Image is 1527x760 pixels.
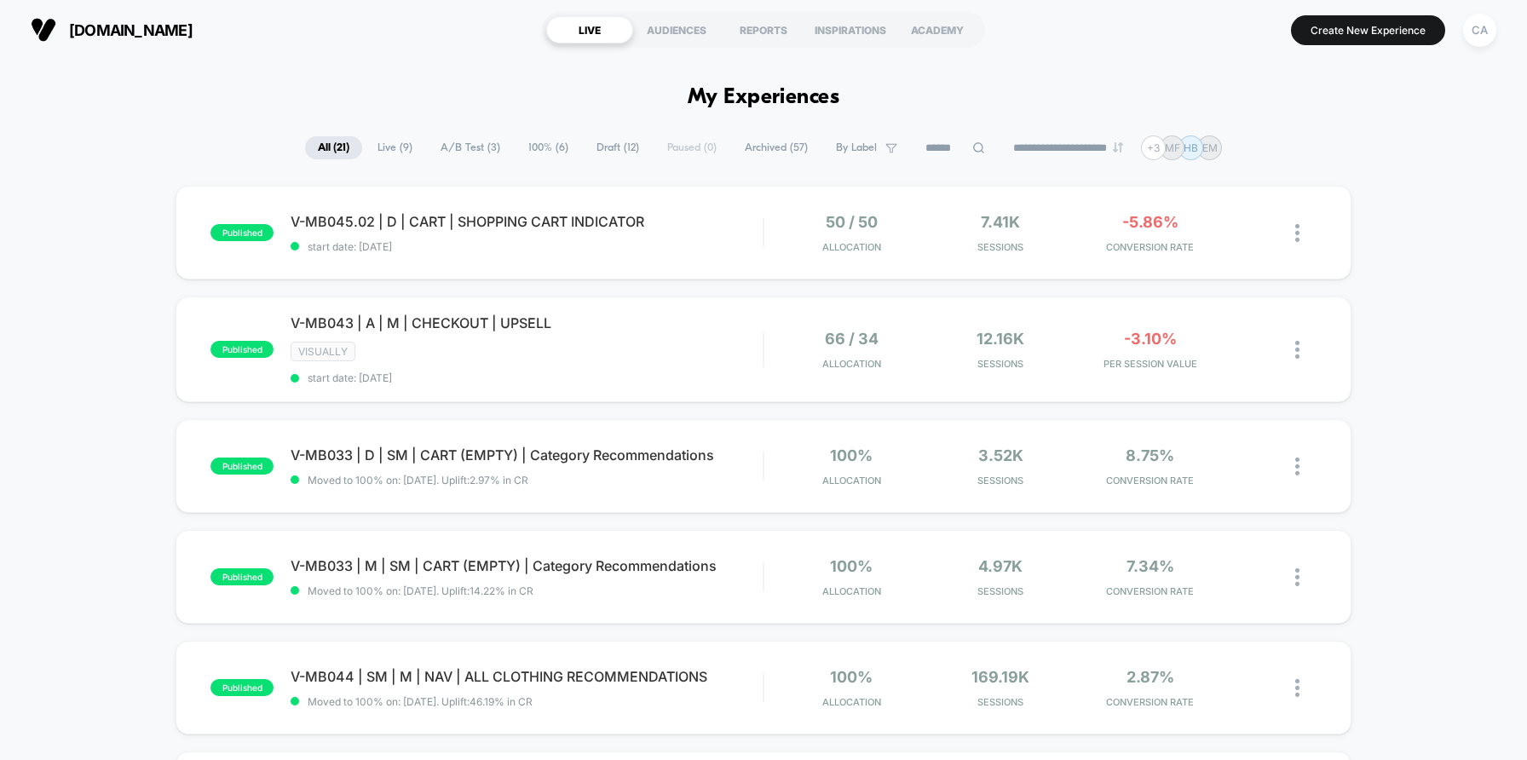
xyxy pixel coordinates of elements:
[822,358,881,370] span: Allocation
[210,224,274,241] span: published
[291,371,763,384] span: start date: [DATE]
[1127,557,1174,575] span: 7.34%
[1295,224,1299,242] img: close
[305,136,362,159] span: All ( 21 )
[584,136,652,159] span: Draft ( 12 )
[830,557,873,575] span: 100%
[546,16,633,43] div: LIVE
[931,358,1071,370] span: Sessions
[822,475,881,487] span: Allocation
[931,696,1071,708] span: Sessions
[308,695,533,708] span: Moved to 100% on: [DATE] . Uplift: 46.19% in CR
[971,668,1029,686] span: 169.19k
[894,16,981,43] div: ACADEMY
[826,213,878,231] span: 50 / 50
[1295,568,1299,586] img: close
[931,475,1071,487] span: Sessions
[1295,341,1299,359] img: close
[1295,458,1299,475] img: close
[516,136,581,159] span: 100% ( 6 )
[69,21,193,39] span: [DOMAIN_NAME]
[720,16,807,43] div: REPORTS
[308,474,528,487] span: Moved to 100% on: [DATE] . Uplift: 2.97% in CR
[1080,241,1220,253] span: CONVERSION RATE
[931,585,1071,597] span: Sessions
[291,668,763,685] span: V-MB044 | SM | M | NAV | ALL CLOTHING RECOMMENDATIONS
[291,342,355,361] span: VISUALLY
[977,330,1024,348] span: 12.16k
[1295,679,1299,697] img: close
[807,16,894,43] div: INSPIRATIONS
[830,446,873,464] span: 100%
[825,330,879,348] span: 66 / 34
[210,458,274,475] span: published
[1080,475,1220,487] span: CONVERSION RATE
[1141,135,1166,160] div: + 3
[31,17,56,43] img: Visually logo
[308,584,533,597] span: Moved to 100% on: [DATE] . Uplift: 14.22% in CR
[978,446,1023,464] span: 3.52k
[1458,13,1501,48] button: CA
[1080,585,1220,597] span: CONVERSION RATE
[1080,358,1220,370] span: PER SESSION VALUE
[978,557,1023,575] span: 4.97k
[822,696,881,708] span: Allocation
[210,341,274,358] span: published
[291,314,763,331] span: V-MB043 | A | M | CHECKOUT | UPSELL
[1184,141,1198,154] p: HB
[210,568,274,585] span: published
[26,16,198,43] button: [DOMAIN_NAME]
[822,241,881,253] span: Allocation
[291,240,763,253] span: start date: [DATE]
[1122,213,1178,231] span: -5.86%
[732,136,821,159] span: Archived ( 57 )
[1126,446,1174,464] span: 8.75%
[822,585,881,597] span: Allocation
[633,16,720,43] div: AUDIENCES
[291,213,763,230] span: V-MB045.02 | D | CART | SHOPPING CART INDICATOR
[931,241,1071,253] span: Sessions
[1165,141,1180,154] p: MF
[1202,141,1218,154] p: EM
[1113,142,1123,153] img: end
[365,136,425,159] span: Live ( 9 )
[1291,15,1445,45] button: Create New Experience
[210,679,274,696] span: published
[830,668,873,686] span: 100%
[1124,330,1177,348] span: -3.10%
[1463,14,1496,47] div: CA
[688,85,840,110] h1: My Experiences
[1080,696,1220,708] span: CONVERSION RATE
[291,446,763,463] span: V-MB033 | D | SM | CART (EMPTY) | Category Recommendations
[428,136,513,159] span: A/B Test ( 3 )
[291,557,763,574] span: V-MB033 | M | SM | CART (EMPTY) | Category Recommendations
[981,213,1020,231] span: 7.41k
[1127,668,1174,686] span: 2.87%
[836,141,877,154] span: By Label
